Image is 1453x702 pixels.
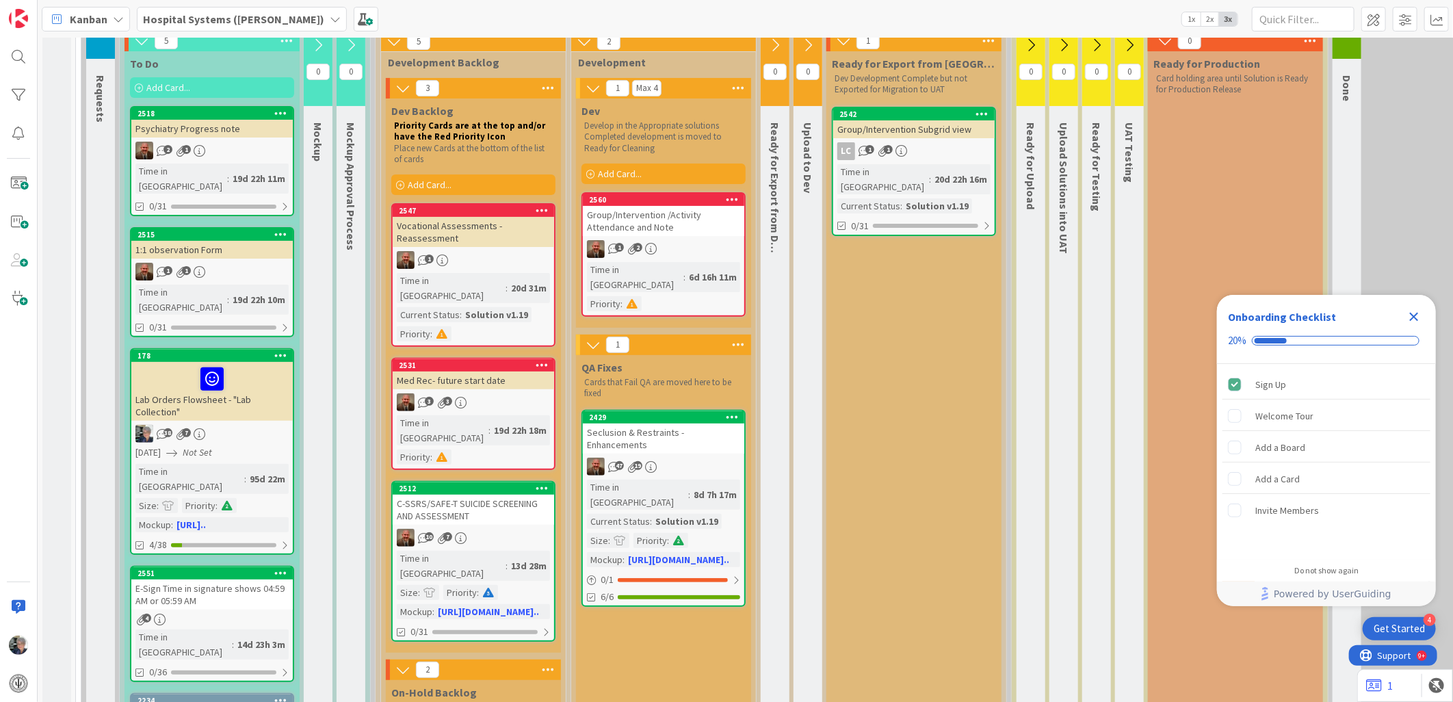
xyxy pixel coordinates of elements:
[232,637,234,652] span: :
[131,263,293,281] div: JS
[229,292,289,307] div: 19d 22h 10m
[583,411,744,454] div: 2429Seclusion & Restraints - Enhancements
[430,450,432,465] span: :
[227,171,229,186] span: :
[135,142,153,159] img: JS
[1255,471,1300,487] div: Add a Card
[182,428,191,437] span: 7
[425,255,434,263] span: 1
[399,484,554,493] div: 2512
[183,446,212,458] i: Not Set
[135,445,161,460] span: [DATE]
[393,205,554,217] div: 2547
[9,674,28,693] img: avatar
[832,57,996,70] span: Ready for Export from Dev
[835,73,993,96] p: Dev Development Complete but not Exported for Migration to UAT
[397,251,415,269] img: JS
[488,423,490,438] span: :
[344,122,358,250] span: Mockup Approval Process
[601,590,614,604] span: 6/6
[393,372,554,389] div: Med Rec- future start date
[1363,617,1436,640] div: Open Get Started checklist, remaining modules: 4
[394,120,547,142] strong: Priority Cards are at the top and/or have the Red Priority Icon
[462,307,532,322] div: Solution v1.19
[839,109,995,119] div: 2542
[443,585,477,600] div: Priority
[135,498,157,513] div: Size
[234,637,289,652] div: 14d 23h 3m
[29,2,62,18] span: Support
[138,351,293,361] div: 178
[69,5,76,16] div: 9+
[1222,464,1430,494] div: Add a Card is incomplete.
[583,194,744,236] div: 2560Group/Intervention /Activity Attendance and Note
[1201,12,1219,26] span: 2x
[393,495,554,525] div: C-SSRS/SAFE-T SUICIDE SCREENING AND ASSESSMENT
[587,240,605,258] img: JS
[393,482,554,495] div: 2512
[1403,306,1425,328] div: Close Checklist
[1153,57,1260,70] span: Ready for Production
[506,281,508,296] span: :
[393,217,554,247] div: Vocational Assessments -Reassessment
[1255,376,1286,393] div: Sign Up
[146,81,190,94] span: Add Card...
[477,585,479,600] span: :
[130,57,159,70] span: To Do
[399,206,554,216] div: 2547
[650,514,652,529] span: :
[9,636,28,655] img: LP
[1222,369,1430,400] div: Sign Up is complete.
[1294,565,1359,576] div: Do not show again
[135,629,232,660] div: Time in [GEOGRAPHIC_DATA]
[606,337,629,353] span: 1
[865,145,874,154] span: 1
[1118,64,1141,80] span: 0
[391,104,454,118] span: Dev Backlog
[393,482,554,525] div: 2512C-SSRS/SAFE-T SUICIDE SCREENING AND ASSESSMENT
[615,461,624,470] span: 47
[1085,64,1108,80] span: 0
[796,64,820,80] span: 0
[581,361,623,374] span: QA Fixes
[688,487,690,502] span: :
[837,142,855,160] div: LC
[393,251,554,269] div: JS
[1366,677,1393,694] a: 1
[1222,401,1430,431] div: Welcome Tour is incomplete.
[410,625,428,639] span: 0/31
[1255,408,1313,424] div: Welcome Tour
[432,604,434,619] span: :
[394,143,553,166] p: Place new Cards at the bottom of the list of cards
[597,34,620,50] span: 2
[1217,364,1436,556] div: Checklist items
[768,122,782,267] span: Ready for Export from DevPS
[1219,12,1238,26] span: 3x
[215,498,218,513] span: :
[182,266,191,275] span: 1
[623,552,625,567] span: :
[135,263,153,281] img: JS
[138,109,293,118] div: 2518
[587,514,650,529] div: Current Status
[583,240,744,258] div: JS
[131,120,293,138] div: Psychiatry Progress note
[176,519,206,531] a: [URL]..
[833,142,995,160] div: LC
[608,533,610,548] span: :
[1224,582,1429,606] a: Powered by UserGuiding
[397,415,488,445] div: Time in [GEOGRAPHIC_DATA]
[583,411,744,424] div: 2429
[246,471,289,486] div: 95d 22m
[388,55,549,69] span: Development Backlog
[393,205,554,247] div: 2547Vocational Assessments -Reassessment
[182,145,191,154] span: 1
[438,606,539,618] a: [URL][DOMAIN_NAME]..
[393,393,554,411] div: JS
[581,104,600,118] span: Dev
[587,262,683,292] div: Time in [GEOGRAPHIC_DATA]
[587,296,620,311] div: Priority
[1182,12,1201,26] span: 1x
[163,266,172,275] span: 1
[833,120,995,138] div: Group/Intervention Subgrid view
